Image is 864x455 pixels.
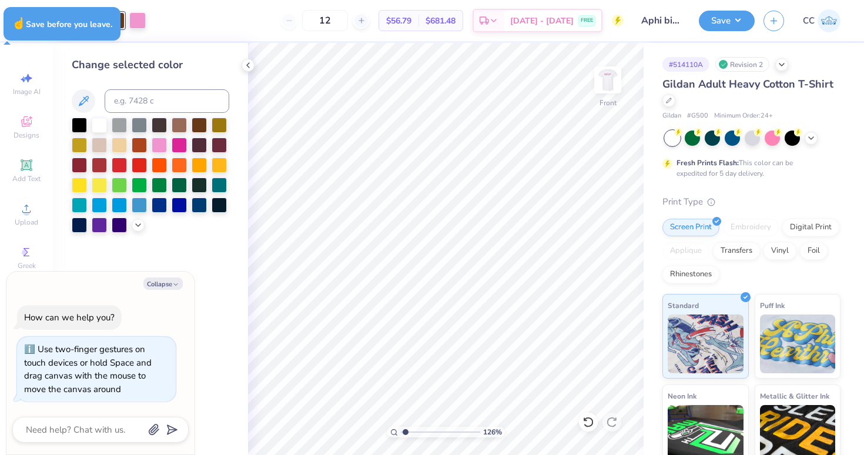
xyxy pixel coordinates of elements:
[803,14,815,28] span: CC
[760,315,836,373] img: Puff Ink
[662,242,709,260] div: Applique
[668,299,699,312] span: Standard
[803,9,840,32] a: CC
[24,312,115,323] div: How can we help you?
[426,15,456,27] span: $681.48
[302,10,348,31] input: – –
[143,277,183,290] button: Collapse
[24,343,152,395] div: Use two-finger gestures on touch devices or hold Space and drag canvas with the mouse to move the...
[723,219,779,236] div: Embroidery
[596,68,619,92] img: Front
[715,57,769,72] div: Revision 2
[18,261,36,270] span: Greek
[699,11,755,31] button: Save
[72,57,229,73] div: Change selected color
[800,242,828,260] div: Foil
[662,219,719,236] div: Screen Print
[510,15,574,27] span: [DATE] - [DATE]
[600,98,617,108] div: Front
[782,219,839,236] div: Digital Print
[14,131,39,140] span: Designs
[13,87,41,96] span: Image AI
[760,390,829,402] span: Metallic & Glitter Ink
[581,16,593,25] span: FREE
[687,111,708,121] span: # G500
[668,390,696,402] span: Neon Ink
[668,315,744,373] img: Standard
[662,195,840,209] div: Print Type
[15,218,38,227] span: Upload
[677,158,821,179] div: This color can be expedited for 5 day delivery.
[632,9,690,32] input: Untitled Design
[483,427,502,437] span: 126 %
[714,111,773,121] span: Minimum Order: 24 +
[386,15,411,27] span: $56.79
[760,299,785,312] span: Puff Ink
[713,242,760,260] div: Transfers
[662,111,681,121] span: Gildan
[105,89,229,113] input: e.g. 7428 c
[662,266,719,283] div: Rhinestones
[662,77,833,91] span: Gildan Adult Heavy Cotton T-Shirt
[12,174,41,183] span: Add Text
[818,9,840,32] img: Cori Cochran
[763,242,796,260] div: Vinyl
[662,57,709,72] div: # 514110A
[677,158,739,168] strong: Fresh Prints Flash:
